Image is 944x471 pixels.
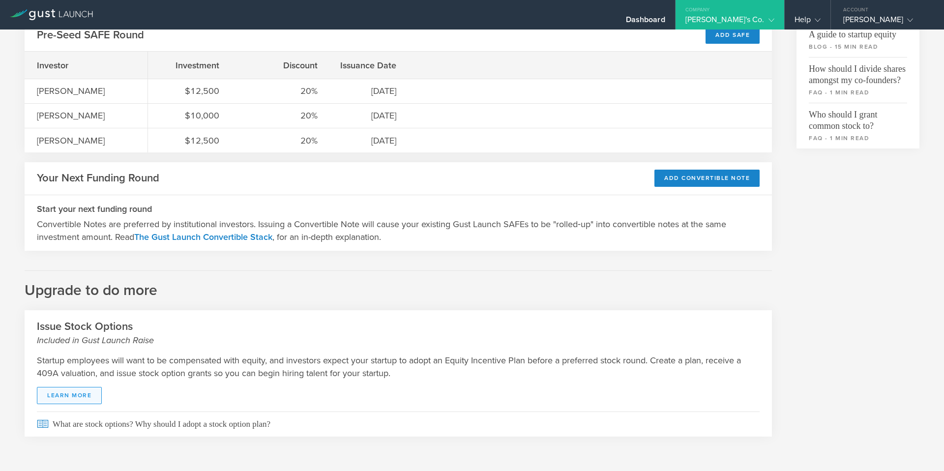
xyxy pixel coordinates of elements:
[342,134,396,147] div: [DATE]
[244,134,318,147] div: 20%
[37,134,135,147] div: [PERSON_NAME]
[809,57,907,86] span: How should I divide shares amongst my co-founders?
[37,171,159,185] h2: Your Next Funding Round
[37,412,760,437] span: What are stock options? Why should I adopt a stock option plan?
[160,85,219,97] div: $12,500
[809,134,907,143] small: faq - 1 min read
[160,109,219,122] div: $10,000
[25,270,772,300] h2: Upgrade to do more
[342,109,396,122] div: [DATE]
[809,88,907,97] small: faq - 1 min read
[706,27,760,44] div: Add SAFE
[25,412,772,437] a: What are stock options? Why should I adopt a stock option plan?
[809,42,907,51] small: blog - 15 min read
[37,387,102,404] a: learn more
[244,59,318,72] div: Discount
[809,103,907,132] span: Who should I grant common stock to?
[342,59,396,72] div: Issuance Date
[626,15,665,29] div: Dashboard
[37,109,135,122] div: [PERSON_NAME]
[37,28,144,42] h2: Pre-Seed SAFE Round
[37,203,760,215] h3: Start your next funding round
[37,218,760,243] p: Convertible Notes are preferred by institutional investors. Issuing a Convertible Note will cause...
[37,59,135,72] div: Investor
[809,23,907,40] span: A guide to startup equity
[134,232,272,242] a: The Gust Launch Convertible Stack
[160,134,219,147] div: $12,500
[37,320,760,347] h2: Issue Stock Options
[843,15,927,29] div: [PERSON_NAME]
[37,85,135,97] div: [PERSON_NAME]
[654,170,760,187] div: Add Convertible Note
[37,334,760,347] small: Included in Gust Launch Raise
[37,354,760,380] p: Startup employees will want to be compensated with equity, and investors expect your startup to a...
[796,57,919,103] a: How should I divide shares amongst my co-founders?faq - 1 min read
[342,85,396,97] div: [DATE]
[244,109,318,122] div: 20%
[796,103,919,148] a: Who should I grant common stock to?faq - 1 min read
[796,23,919,57] a: A guide to startup equityblog - 15 min read
[160,59,219,72] div: Investment
[244,85,318,97] div: 20%
[685,15,774,29] div: [PERSON_NAME]'s Co.
[795,15,821,29] div: Help
[895,424,944,471] iframe: Chat Widget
